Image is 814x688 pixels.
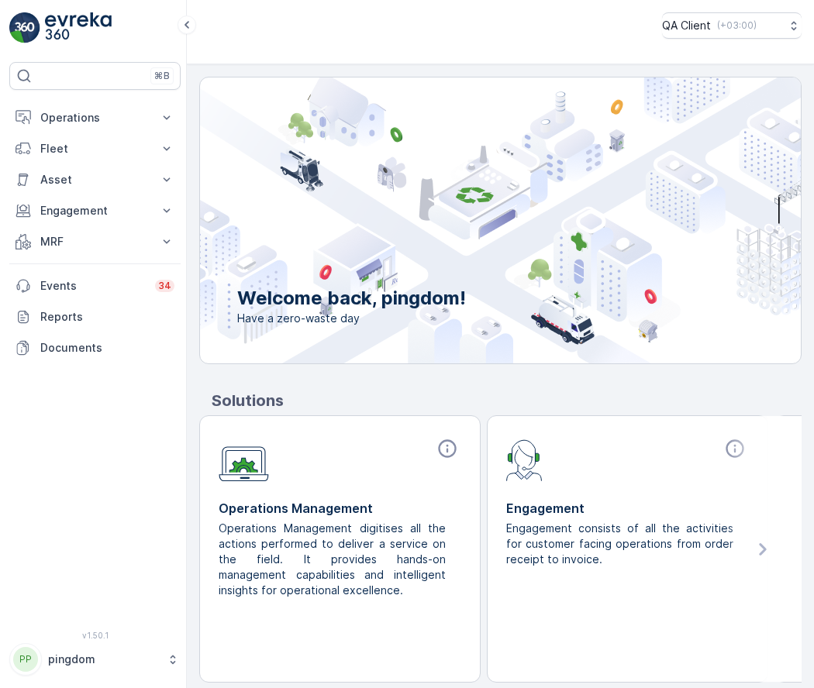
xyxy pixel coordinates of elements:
button: Operations [9,102,181,133]
p: Events [40,278,146,294]
p: ( +03:00 ) [717,19,757,32]
span: Have a zero-waste day [237,311,466,326]
button: Asset [9,164,181,195]
p: QA Client [662,18,711,33]
a: Reports [9,301,181,332]
span: v 1.50.1 [9,631,181,640]
p: Operations Management [219,499,461,518]
p: Operations Management digitises all the actions performed to deliver a service on the field. It p... [219,521,449,598]
p: ⌘B [154,70,170,82]
p: pingdom [48,652,159,667]
div: PP [13,647,38,672]
button: Engagement [9,195,181,226]
p: Solutions [212,389,802,412]
button: PPpingdom [9,643,181,676]
button: QA Client(+03:00) [662,12,802,39]
p: MRF [40,234,150,249]
p: Welcome back, pingdom! [237,286,466,311]
img: module-icon [506,438,543,481]
img: city illustration [130,77,801,363]
p: Engagement [40,203,150,218]
p: Asset [40,172,150,187]
button: MRF [9,226,181,257]
p: 34 [158,280,171,292]
p: Reports [40,309,174,325]
img: module-icon [219,438,269,482]
img: logo_light-DOdMpM7g.png [45,12,112,43]
p: Engagement [506,499,749,518]
p: Engagement consists of all the activities for customer facing operations from order receipt to in... [506,521,736,567]
a: Documents [9,332,181,363]
a: Events34 [9,270,181,301]
img: logo [9,12,40,43]
p: Operations [40,110,150,126]
button: Fleet [9,133,181,164]
p: Documents [40,340,174,356]
p: Fleet [40,141,150,157]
